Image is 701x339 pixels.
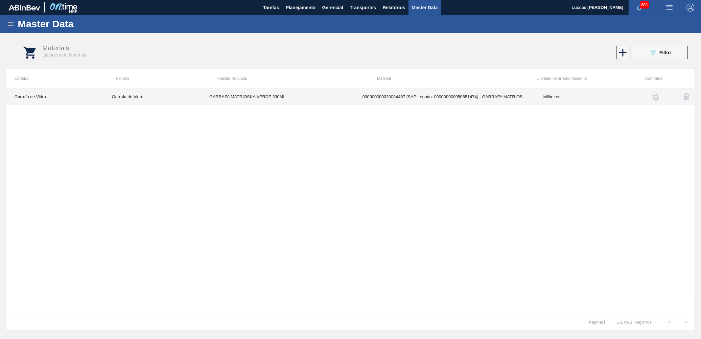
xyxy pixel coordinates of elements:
[263,4,279,11] span: Tarefas
[662,314,678,330] button: <
[412,4,438,11] span: Master Data
[629,3,650,12] button: Notificações
[616,320,652,325] span: 1 - 1 de 1 Registros
[535,88,633,105] td: Milheiros
[18,20,134,28] h1: Master Data
[629,46,691,59] div: Filtrar Material
[687,4,694,11] img: Logout
[209,69,369,88] th: Família Rotulada
[678,314,694,330] button: >
[42,52,87,57] span: Listagem de Materiais
[648,89,664,104] button: contract-icon
[286,4,315,11] span: Planejamento
[9,5,40,11] img: TNhmsLtSVTkK8tSr43FrP2fwEKptu5GPRR3wAAAABJRU5ErkJggg==
[660,50,671,55] span: Filtro
[383,4,405,11] span: Relatórios
[322,4,343,11] span: Gerencial
[652,93,660,101] img: contract-icon
[104,88,202,105] td: Garrafa de Vidro
[630,69,663,88] th: Contratos
[666,4,673,11] img: userActions
[667,89,694,104] div: Desabilitar Material
[369,69,529,88] th: Material
[616,46,629,59] div: Habilitar Material
[632,46,688,59] button: Filtro
[679,89,694,104] button: delete-icon
[350,4,376,11] span: Transportes
[683,93,690,101] img: delete-icon
[42,44,69,52] span: Materiais
[7,88,104,105] td: Garrafa de Vidro
[201,88,355,105] td: GARRAFA MATRIOSKA VERDE 330ML
[589,320,606,325] span: Página : 1
[108,69,210,88] th: Família
[640,1,649,9] span: 688
[355,88,535,105] td: 000000000030034487 (SAP Legado: 000000000050851474) - GARRAFA MATRIOSKA VERDE 330ML TO
[7,69,108,88] th: Carteira
[636,89,664,104] div: Buscar Contratos Material
[529,69,630,88] th: Unidade de arredondamento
